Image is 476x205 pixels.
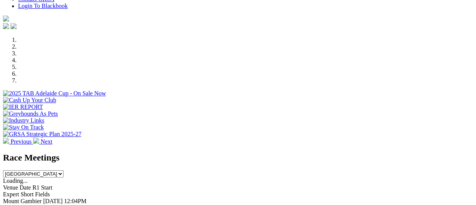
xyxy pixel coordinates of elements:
img: Industry Links [3,117,44,124]
img: chevron-left-pager-white.svg [3,138,9,144]
span: [DATE] [43,198,63,204]
h2: Race Meetings [3,153,473,163]
span: Previous [11,138,32,145]
img: Greyhounds As Pets [3,110,58,117]
span: Date [20,184,31,191]
span: R1 Start [32,184,52,191]
img: GRSA Strategic Plan 2025-27 [3,131,81,138]
span: Fields [35,191,50,197]
span: Next [41,138,52,145]
span: Expert [3,191,19,197]
img: IER REPORT [3,104,43,110]
span: Mount Gambier [3,198,42,204]
img: Cash Up Your Club [3,97,56,104]
img: 2025 TAB Adelaide Cup - On Sale Now [3,90,106,97]
span: 12:04PM [64,198,87,204]
a: Next [33,138,52,145]
span: Venue [3,184,18,191]
a: Previous [3,138,33,145]
a: Login To Blackbook [18,3,68,9]
img: Stay On Track [3,124,44,131]
img: logo-grsa-white.png [3,15,9,21]
span: Loading... [3,177,27,184]
img: facebook.svg [3,23,9,29]
img: twitter.svg [11,23,17,29]
span: Short [21,191,34,197]
img: chevron-right-pager-white.svg [33,138,39,144]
